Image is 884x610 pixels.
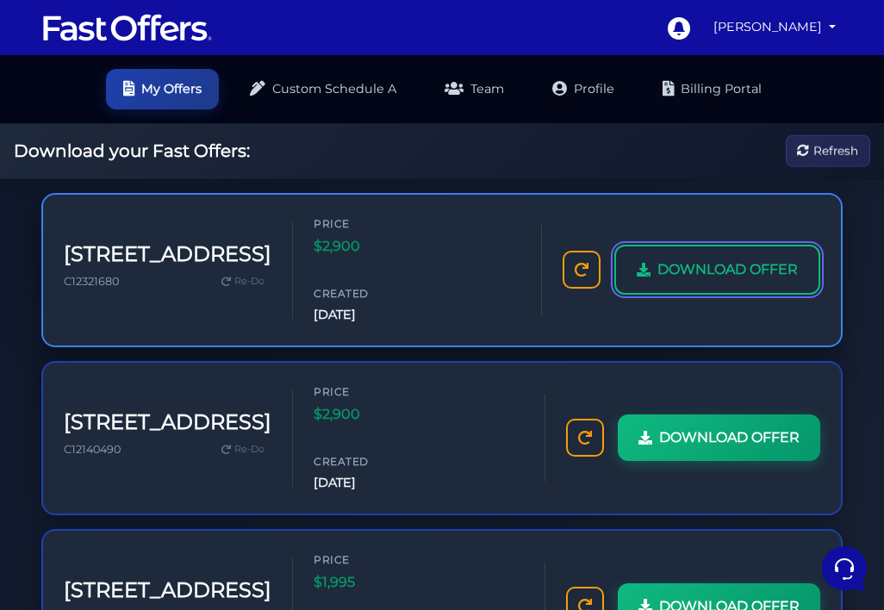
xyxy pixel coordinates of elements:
[707,10,843,44] a: [PERSON_NAME]
[225,451,331,491] button: Help
[64,578,271,603] h3: [STREET_ADDRESS]
[234,442,265,457] span: Re-Do
[314,403,417,426] span: $2,900
[21,117,324,169] a: AuraYou:can I use fast offer from realtor.caÉ[DATE]
[314,383,417,400] span: Price
[233,69,414,109] a: Custom Schedule A
[314,551,417,568] span: Price
[614,245,820,295] a: DOWNLOAD OFFER
[72,124,273,141] span: Aura
[14,140,250,161] h2: Download your Fast Offers:
[786,135,870,167] button: Refresh
[278,96,317,110] a: See all
[64,275,119,288] span: C12321680
[618,414,820,461] a: DOWNLOAD OFFER
[819,543,870,594] iframe: Customerly Messenger Launcher
[72,145,273,162] p: You: can I use fast offer from realtor.caÉ
[283,124,317,140] p: [DATE]
[234,274,265,289] span: Re-Do
[657,258,798,281] span: DOWNLOAD OFFER
[28,176,317,210] button: Start a Conversation
[535,69,632,109] a: Profile
[28,245,117,258] span: Find an Answer
[267,476,289,491] p: Help
[64,410,271,435] h3: [STREET_ADDRESS]
[314,285,417,302] span: Created
[813,141,858,160] span: Refresh
[28,96,140,110] span: Your Conversations
[215,439,271,461] a: Re-Do
[314,235,417,258] span: $2,900
[645,69,779,109] a: Billing Portal
[215,271,271,293] a: Re-Do
[28,126,62,160] img: dark
[314,473,417,493] span: [DATE]
[14,451,120,491] button: Home
[314,305,417,325] span: [DATE]
[52,476,81,491] p: Home
[659,426,800,449] span: DOWNLOAD OFFER
[64,242,271,267] h3: [STREET_ADDRESS]
[314,453,417,470] span: Created
[148,476,197,491] p: Messages
[120,451,226,491] button: Messages
[215,245,317,258] a: Open Help Center
[106,69,219,109] a: My Offers
[314,215,417,232] span: Price
[124,186,241,200] span: Start a Conversation
[314,571,417,594] span: $1,995
[39,282,282,299] input: Search for an Article...
[14,14,289,69] h2: Hello [PERSON_NAME] 👋
[64,443,121,456] span: C12140490
[427,69,521,109] a: Team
